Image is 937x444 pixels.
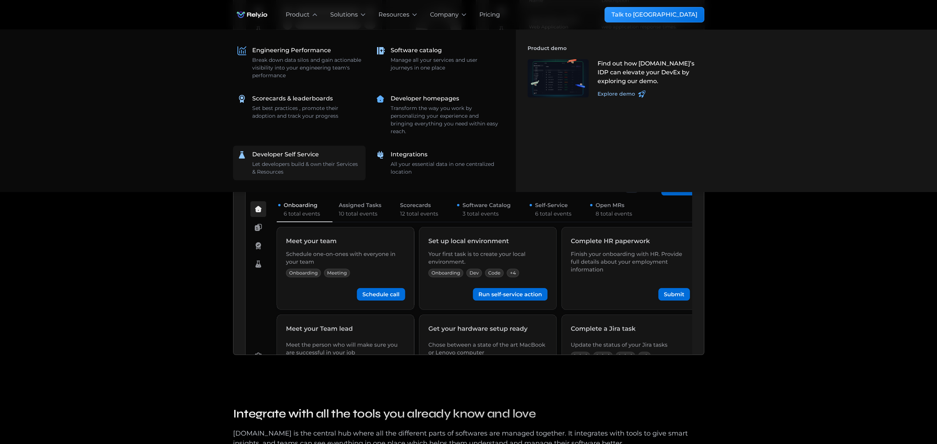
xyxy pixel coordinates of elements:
div: Company [430,10,459,19]
a: home [233,7,271,22]
div: All your essential data in one centralized location [391,160,500,176]
a: Engineering PerformanceBreak down data silos and gain actionable visibility into your engineering... [233,42,366,84]
div: Scorecards & leaderboards [252,94,333,103]
div: Find out how [DOMAIN_NAME]’s IDP can elevate your DevEx by exploring our demo. [598,59,700,86]
div: Manage all your services and user journeys in one place [391,56,500,72]
div: Software catalog [391,46,442,55]
a: Talk to [GEOGRAPHIC_DATA] [605,7,704,22]
h4: Product demo [528,42,704,55]
a: Developer homepagesTransform the way you work by personalizing your experience and bringing every... [371,90,504,140]
div: Developer homepages [391,94,459,103]
div: Integrations [391,150,427,159]
h3: Integrate with all the tools you already know and love [233,405,704,423]
a: IntegrationsAll your essential data in one centralized location [371,146,504,180]
div: Talk to [GEOGRAPHIC_DATA] [612,10,697,19]
div: Resources [378,10,409,19]
div: Developer Self Service [252,150,319,159]
div: Explore demo [598,90,635,98]
a: Scorecards & leaderboardsSet best practices , promote their adoption and track your progress [233,90,366,124]
div: Set best practices , promote their adoption and track your progress [252,104,361,120]
iframe: Chatbot [888,395,927,434]
img: Rely.io logo [233,7,271,22]
div: Break down data silos and gain actionable visibility into your engineering team's performance [252,56,361,79]
div: Engineering Performance [252,46,331,55]
a: Software catalogManage all your services and user journeys in one place [371,42,504,76]
a: Developer Self ServiceLet developers build & own their Services & Resources [233,146,366,180]
div: Product [286,10,310,19]
a: Pricing [479,10,500,19]
a: Find out how [DOMAIN_NAME]’s IDP can elevate your DevEx by exploring our demo.Explore demo [523,55,704,102]
div: Let developers build & own their Services & Resources [252,160,361,176]
div: Solutions [330,10,358,19]
div: Transform the way you work by personalizing your experience and bringing everything you need with... [391,104,500,135]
